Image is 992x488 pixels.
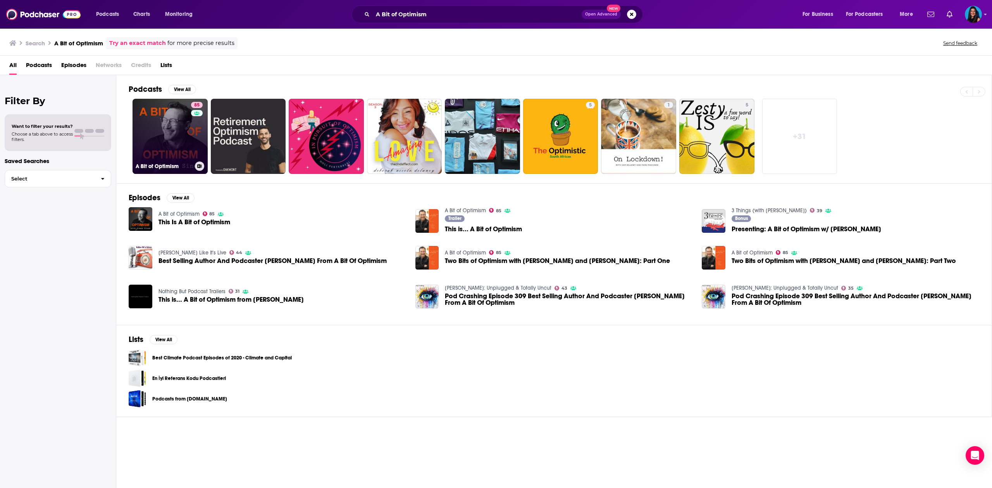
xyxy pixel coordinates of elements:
span: Monitoring [165,9,193,20]
button: Select [5,170,111,187]
a: 5 [679,99,754,174]
img: Podchaser - Follow, Share and Rate Podcasts [6,7,81,22]
a: A Bit of Optimism [445,249,486,256]
a: 5 [523,99,598,174]
a: Podcasts [26,59,52,75]
span: 43 [561,287,567,290]
button: Show profile menu [965,6,982,23]
a: PodcastsView All [129,84,196,94]
span: Pod Crashing Episode 309 Best Selling Author And Podcaster [PERSON_NAME] From A Bit Of Optimism [445,293,692,306]
a: 85A Bit of Optimism [133,99,208,174]
span: Select [5,176,95,181]
span: Lists [160,59,172,75]
span: Presenting: A Bit of Optimism w/ [PERSON_NAME] [732,226,881,232]
a: Two Bits of Optimism with Brené Brown and Adam Grant: Part One [445,258,670,264]
span: Pod Crashing Episode 309 Best Selling Author And Podcaster [PERSON_NAME] From A Bit Of Optimism [732,293,979,306]
a: 85 [191,102,203,108]
a: Episodes [61,59,86,75]
img: Two Bits of Optimism with Brené Brown and Adam Grant: Part One [415,246,439,270]
span: Two Bits of Optimism with [PERSON_NAME] and [PERSON_NAME]: Part One [445,258,670,264]
span: 85 [496,209,501,213]
a: Arroe Collins: Unplugged & Totally Uncut [445,285,551,291]
a: Show notifications dropdown [944,8,956,21]
a: 85 [203,211,215,216]
button: Send feedback [941,40,980,46]
span: for more precise results [167,39,234,48]
a: 5 [742,102,751,108]
a: Podcasts from bitesz.com [129,390,146,407]
a: Best Climate Podcast Episodes of 2020 - Climate and Capital [129,349,146,366]
a: Best Climate Podcast Episodes of 2020 - Climate and Capital [152,354,292,362]
span: 44 [236,251,242,254]
a: Best Selling Author And Podcaster Simon Sinek From A Bit Of Optimism [158,258,387,264]
a: En İyi Referans Kodu Podcastleri [152,374,226,383]
a: Presenting: A Bit of Optimism w/ Simon Sinek [702,209,725,233]
img: This Is A Bit of Optimism [129,207,152,231]
a: Try an exact match [109,39,166,48]
span: Bonus [735,216,748,221]
a: 3 Things (with Ric Elias) [732,207,807,214]
a: Podcasts from [DOMAIN_NAME] [152,395,227,403]
a: Charts [128,8,155,21]
img: Pod Crashing Episode 309 Best Selling Author And Podcaster Simon Sinek From A Bit Of Optimism [702,285,725,308]
span: This is... A Bit of Optimism from [PERSON_NAME] [158,296,304,303]
a: Arroe Collins Like It's Live [158,249,226,256]
span: 5 [746,101,748,109]
div: Search podcasts, credits, & more... [359,5,650,23]
span: 35 [848,287,854,290]
span: Podcasts [96,9,119,20]
img: User Profile [965,6,982,23]
button: open menu [841,8,894,21]
h3: A Bit of Optimism [136,163,192,170]
a: 44 [229,250,243,255]
span: 85 [496,251,501,254]
a: 39 [810,208,822,213]
a: Show notifications dropdown [924,8,937,21]
a: A Bit of Optimism [445,207,486,214]
img: This is... A Bit of Optimism [415,209,439,233]
a: 43 [555,286,567,290]
span: More [900,9,913,20]
a: 5 [586,102,595,108]
a: Presenting: A Bit of Optimism w/ Simon Sinek [732,226,881,232]
button: open menu [160,8,203,21]
a: 31 [229,289,240,294]
span: Credits [131,59,151,75]
span: Trailer [448,216,462,221]
div: Open Intercom Messenger [966,446,984,465]
span: 5 [589,101,592,109]
img: Pod Crashing Episode 309 Best Selling Author And Podcaster Simon Sinek From A Bit Of Optimism [415,285,439,308]
span: 1 [667,101,670,109]
a: This is... A Bit of Optimism from Simon Sinek [129,285,152,308]
span: 85 [209,212,215,216]
span: Two Bits of Optimism with [PERSON_NAME] and [PERSON_NAME]: Part Two [732,258,956,264]
a: Pod Crashing Episode 309 Best Selling Author And Podcaster Simon Sinek From A Bit Of Optimism [732,293,979,306]
a: En İyi Referans Kodu Podcastleri [129,369,146,387]
button: View All [167,193,195,203]
a: +31 [762,99,837,174]
h3: Search [26,40,45,47]
a: All [9,59,17,75]
span: Want to filter your results? [12,124,73,129]
a: 1 [664,102,673,108]
a: 1 [601,99,676,174]
button: View All [168,85,196,94]
a: 85 [489,208,501,213]
img: Two Bits of Optimism with Brené Brown and Adam Grant: Part Two [702,246,725,270]
a: A Bit of Optimism [158,211,200,217]
a: Pod Crashing Episode 309 Best Selling Author And Podcaster Simon Sinek From A Bit Of Optimism [445,293,692,306]
button: open menu [797,8,843,21]
a: This is... A Bit of Optimism from Simon Sinek [158,296,304,303]
a: This is... A Bit of Optimism [445,226,522,232]
span: New [607,5,621,12]
h2: Episodes [129,193,160,203]
a: ListsView All [129,335,177,344]
span: Networks [96,59,122,75]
